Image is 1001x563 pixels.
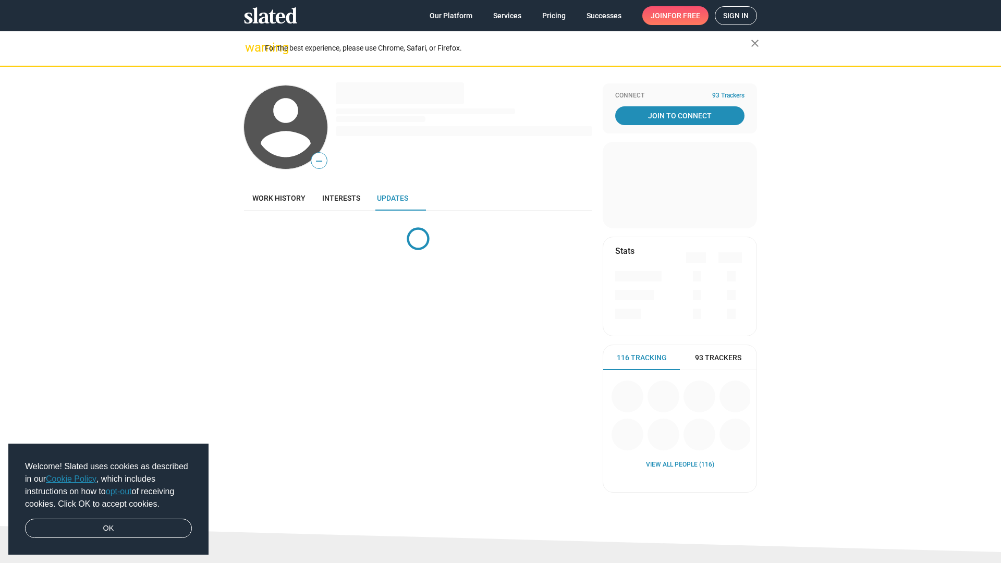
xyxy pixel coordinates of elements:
[615,92,744,100] div: Connect
[615,246,634,256] mat-card-title: Stats
[749,37,761,50] mat-icon: close
[106,487,132,496] a: opt-out
[617,353,667,363] span: 116 Tracking
[723,7,749,25] span: Sign in
[695,353,741,363] span: 93 Trackers
[542,6,566,25] span: Pricing
[46,474,96,483] a: Cookie Policy
[25,460,192,510] span: Welcome! Slated uses cookies as described in our , which includes instructions on how to of recei...
[667,6,700,25] span: for free
[322,194,360,202] span: Interests
[244,186,314,211] a: Work history
[421,6,481,25] a: Our Platform
[651,6,700,25] span: Join
[715,6,757,25] a: Sign in
[646,461,714,469] a: View all People (116)
[493,6,521,25] span: Services
[314,186,369,211] a: Interests
[642,6,709,25] a: Joinfor free
[245,41,258,54] mat-icon: warning
[8,444,209,555] div: cookieconsent
[430,6,472,25] span: Our Platform
[369,186,417,211] a: Updates
[587,6,621,25] span: Successes
[578,6,630,25] a: Successes
[265,41,751,55] div: For the best experience, please use Chrome, Safari, or Firefox.
[377,194,408,202] span: Updates
[311,154,327,168] span: —
[712,92,744,100] span: 93 Trackers
[485,6,530,25] a: Services
[534,6,574,25] a: Pricing
[25,519,192,538] a: dismiss cookie message
[615,106,744,125] a: Join To Connect
[252,194,306,202] span: Work history
[617,106,742,125] span: Join To Connect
